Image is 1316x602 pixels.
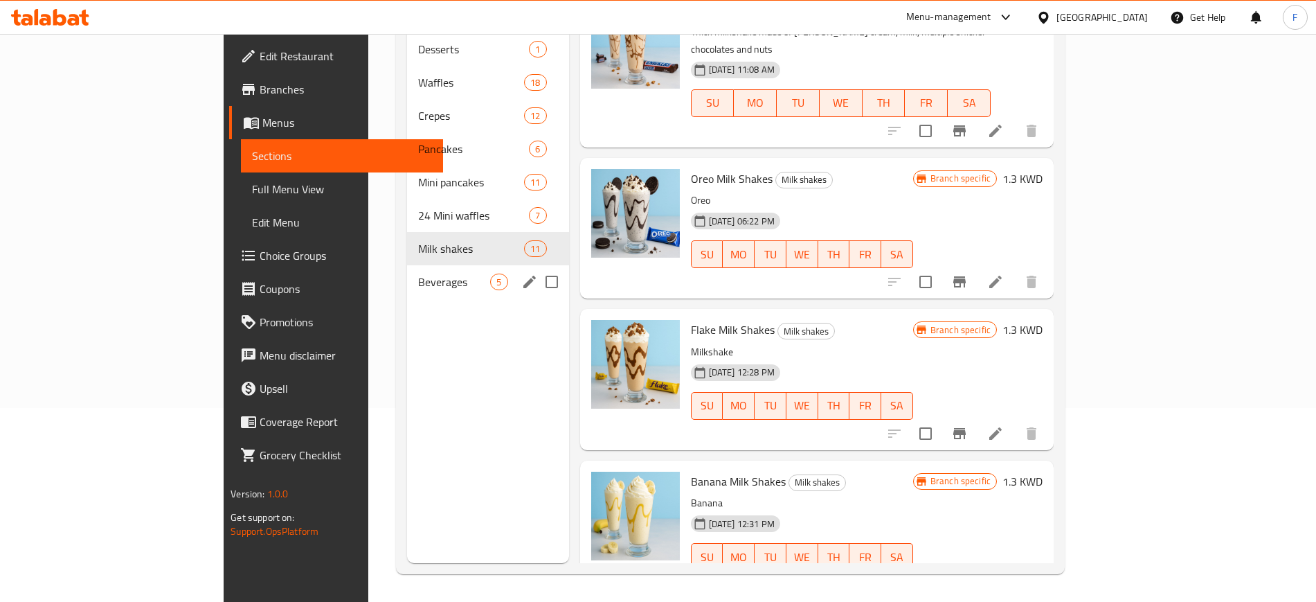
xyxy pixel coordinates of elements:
[591,472,680,560] img: Banana Milk Shakes
[262,114,432,131] span: Menus
[260,81,432,98] span: Branches
[792,547,813,567] span: WE
[407,27,568,304] nav: Menu sections
[418,207,529,224] div: 24 Mini waffles
[490,274,507,290] div: items
[530,43,546,56] span: 1
[267,485,288,503] span: 1.0.0
[229,39,443,73] a: Edit Restaurant
[260,247,432,264] span: Choice Groups
[529,141,546,157] div: items
[252,214,432,231] span: Edit Menu
[697,547,718,567] span: SU
[530,209,546,222] span: 7
[252,181,432,197] span: Full Menu View
[824,547,845,567] span: TH
[407,99,568,132] div: Crepes12
[778,324,834,339] span: Milk shakes
[525,242,546,256] span: 11
[491,276,507,289] span: 5
[905,89,948,117] button: FR
[530,143,546,156] span: 6
[777,89,820,117] button: TU
[418,141,529,157] span: Pancakes
[824,396,845,416] span: TH
[229,239,443,272] a: Choice Groups
[786,543,818,571] button: WE
[755,240,786,268] button: TU
[418,274,490,290] span: Beverages
[260,347,432,364] span: Menu disclaimer
[260,380,432,397] span: Upsell
[1002,472,1043,491] h6: 1.3 KWD
[525,76,546,89] span: 18
[418,41,529,57] span: Desserts
[789,475,845,490] span: Milk shakes
[525,176,546,189] span: 11
[418,107,524,124] span: Crepes
[591,320,680,409] img: Flake Milk Shakes
[241,206,443,239] a: Edit Menu
[525,109,546,123] span: 12
[792,396,813,416] span: WE
[691,392,723,420] button: SU
[887,245,908,265] span: SA
[881,240,913,268] button: SA
[925,172,996,185] span: Branch specific
[906,9,991,26] div: Menu-management
[786,392,818,420] button: WE
[229,73,443,106] a: Branches
[260,414,432,430] span: Coverage Report
[524,107,546,124] div: items
[987,123,1004,139] a: Edit menu item
[728,547,749,567] span: MO
[948,89,991,117] button: SA
[229,339,443,372] a: Menu disclaimer
[407,33,568,66] div: Desserts1
[987,425,1004,442] a: Edit menu item
[788,475,846,491] div: Milk shakes
[519,272,540,292] button: edit
[241,139,443,172] a: Sections
[229,439,443,472] a: Grocery Checklist
[407,232,568,265] div: Milk shakes11
[739,93,771,113] span: MO
[591,169,680,258] img: Oreo Milk Shakes
[734,89,777,117] button: MO
[418,240,524,257] div: Milk shakes
[855,396,876,416] span: FR
[1002,320,1043,339] h6: 1.3 KWD
[818,240,850,268] button: TH
[820,89,863,117] button: WE
[855,547,876,567] span: FR
[407,199,568,232] div: 24 Mini waffles7
[418,174,524,191] span: Mini pancakes
[925,475,996,488] span: Branch specific
[824,245,845,265] span: TH
[775,172,833,188] div: Milk shakes
[407,166,568,199] div: Mini pancakes11
[231,485,264,503] span: Version:
[782,93,814,113] span: TU
[252,148,432,164] span: Sections
[1002,169,1043,188] h6: 1.3 KWD
[229,106,443,139] a: Menus
[241,172,443,206] a: Full Menu View
[953,93,985,113] span: SA
[260,48,432,64] span: Edit Restaurant
[1015,114,1048,148] button: delete
[691,471,786,492] span: Banana Milk Shakes
[911,116,940,145] span: Select to update
[524,174,546,191] div: items
[887,547,908,567] span: SA
[925,324,996,337] span: Branch specific
[697,93,729,113] span: SU
[703,366,780,379] span: [DATE] 12:28 PM
[703,63,780,76] span: [DATE] 11:08 AM
[697,245,718,265] span: SU
[825,93,857,113] span: WE
[260,447,432,463] span: Grocery Checklist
